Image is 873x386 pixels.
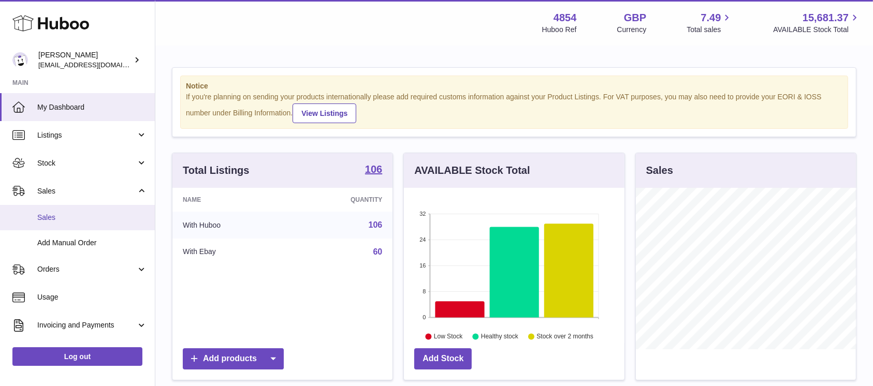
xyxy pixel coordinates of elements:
[288,188,392,212] th: Quantity
[420,236,426,243] text: 24
[687,11,733,35] a: 7.49 Total sales
[423,314,426,320] text: 0
[172,188,288,212] th: Name
[38,50,132,70] div: [PERSON_NAME]
[38,61,152,69] span: [EMAIL_ADDRESS][DOMAIN_NAME]
[369,220,383,229] a: 106
[617,25,647,35] div: Currency
[37,213,147,222] span: Sales
[183,348,284,369] a: Add products
[434,333,463,340] text: Low Stock
[646,164,673,177] h3: Sales
[172,212,288,239] td: With Huboo
[542,25,577,35] div: Huboo Ref
[12,52,28,68] img: jimleo21@yahoo.gr
[37,186,136,196] span: Sales
[365,164,382,176] a: 106
[37,102,147,112] span: My Dashboard
[183,164,250,177] h3: Total Listings
[37,238,147,248] span: Add Manual Order
[554,11,577,25] strong: 4854
[701,11,721,25] span: 7.49
[37,130,136,140] span: Listings
[186,81,842,91] strong: Notice
[373,247,383,256] a: 60
[365,164,382,174] strong: 106
[414,348,472,369] a: Add Stock
[481,333,519,340] text: Healthy stock
[172,239,288,265] td: With Ebay
[803,11,849,25] span: 15,681.37
[423,288,426,294] text: 8
[773,25,861,35] span: AVAILABLE Stock Total
[37,320,136,330] span: Invoicing and Payments
[420,211,426,217] text: 32
[12,347,142,366] a: Log out
[773,11,861,35] a: 15,681.37 AVAILABLE Stock Total
[37,158,136,168] span: Stock
[537,333,593,340] text: Stock over 2 months
[687,25,733,35] span: Total sales
[37,264,136,274] span: Orders
[37,292,147,302] span: Usage
[420,262,426,269] text: 16
[624,11,646,25] strong: GBP
[414,164,530,177] h3: AVAILABLE Stock Total
[186,92,842,123] div: If you're planning on sending your products internationally please add required customs informati...
[293,103,356,123] a: View Listings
